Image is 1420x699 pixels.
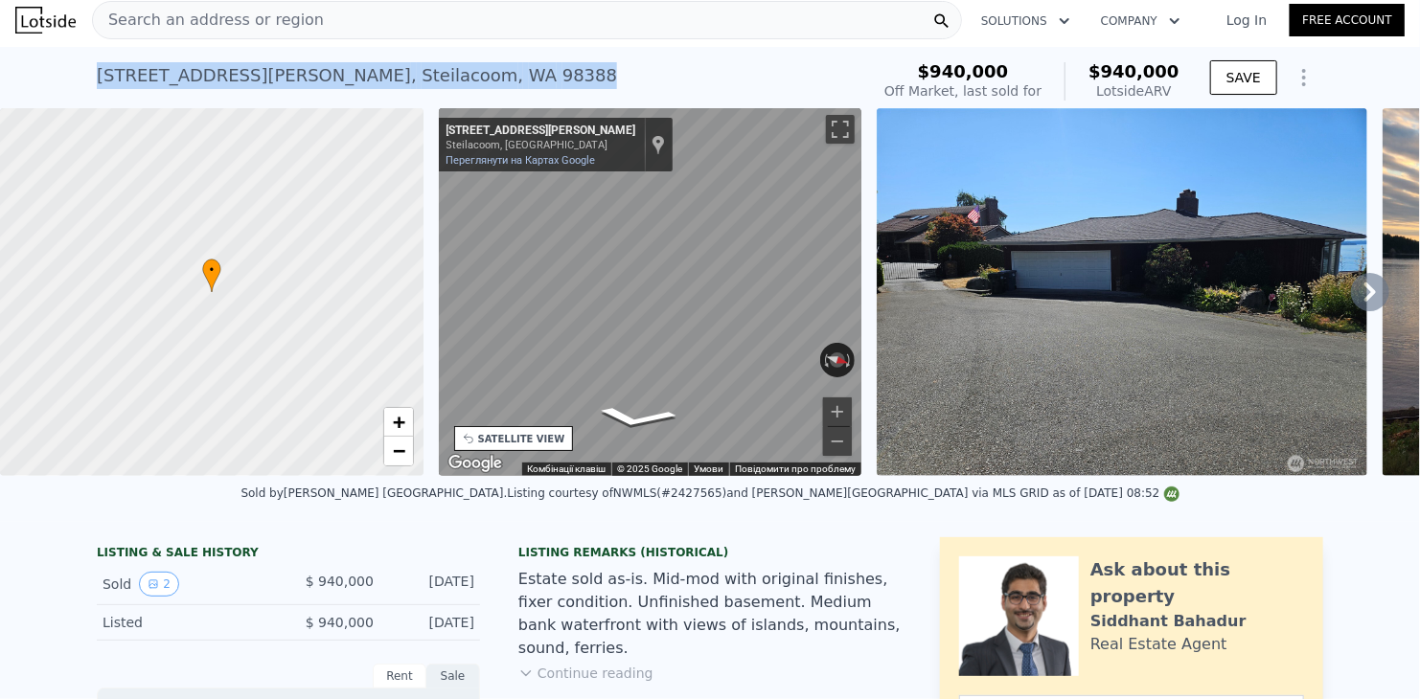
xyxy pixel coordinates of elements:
[103,572,273,597] div: Sold
[1088,81,1180,101] div: Lotside ARV
[93,9,324,32] span: Search an address or region
[518,545,902,560] div: Listing Remarks (Historical)
[306,574,374,589] span: $ 940,000
[447,139,636,151] div: Steilacoom, [GEOGRAPHIC_DATA]
[447,154,596,167] a: Переглянути на Картах Google
[735,463,856,474] a: Повідомити про проблему
[439,108,862,476] div: Street View
[426,664,480,688] div: Sale
[1164,486,1180,502] img: NWMLS Logo
[392,439,404,462] span: −
[389,613,474,632] div: [DATE]
[507,486,1179,500] div: Listing courtesy of NWMLS (#2427565) and [PERSON_NAME][GEOGRAPHIC_DATA] via MLS GRID as of [DATE]...
[202,261,221,279] span: •
[373,664,426,688] div: Rent
[652,134,665,155] a: Показати місцезнаходження на карті
[1090,556,1304,610] div: Ask about this property
[1090,633,1227,656] div: Real Estate Agent
[918,61,1009,81] span: $940,000
[527,462,606,476] button: Комбінації клавіш
[478,432,565,446] div: SATELLITE VIEW
[518,568,902,660] div: Estate sold as-is. Mid-mod with original finishes, fixer condition. Unfinished basement. Medium b...
[103,613,273,632] div: Listed
[240,486,507,500] div: Sold by [PERSON_NAME] [GEOGRAPHIC_DATA] .
[444,451,507,476] img: Google
[823,397,852,426] button: Збільшити
[306,615,374,630] span: $ 940,000
[966,4,1086,38] button: Solutions
[877,108,1367,476] img: Sale: 167623462 Parcel: 100556499
[1086,4,1196,38] button: Company
[447,124,636,139] div: [STREET_ADDRESS][PERSON_NAME]
[820,343,831,377] button: Повернути проти годинникової стрілки
[617,463,682,474] span: © 2025 Google
[884,81,1042,101] div: Off Market, last sold for
[1285,58,1323,97] button: Show Options
[384,437,413,465] a: Zoom out
[823,427,852,456] button: Зменшити
[444,451,507,476] a: Відкрити цю область на Картах Google (відкриється нове вікно)
[1090,610,1247,633] div: Siddhant Bahadur
[1088,61,1180,81] span: $940,000
[97,545,480,564] div: LISTING & SALE HISTORY
[570,400,700,435] path: Прямувати на схід, Wallace St
[139,572,179,597] button: View historical data
[826,115,855,144] button: Перемкнути повноекранний режим
[439,108,862,476] div: Карта
[15,7,76,34] img: Lotside
[845,343,856,377] button: Повернути за годинниковою стрілкою
[819,349,857,372] button: Скинути
[518,664,653,683] button: Continue reading
[1210,60,1277,95] button: SAVE
[202,259,221,292] div: •
[1290,4,1405,36] a: Free Account
[1203,11,1290,30] a: Log In
[392,410,404,434] span: +
[389,572,474,597] div: [DATE]
[97,62,617,89] div: [STREET_ADDRESS][PERSON_NAME] , Steilacoom , WA 98388
[384,408,413,437] a: Zoom in
[694,463,723,474] a: Умови (відкривається в новій вкладці)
